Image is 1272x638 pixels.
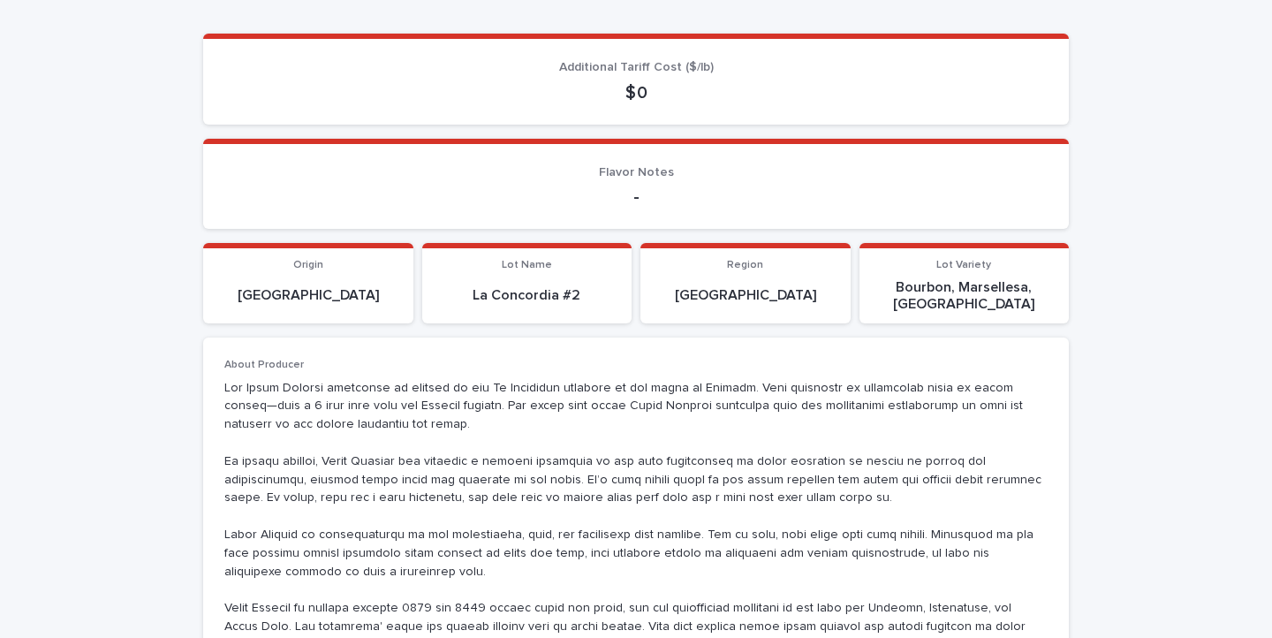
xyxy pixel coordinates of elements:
[502,260,552,270] span: Lot Name
[727,260,763,270] span: Region
[599,166,674,178] span: Flavor Notes
[214,287,403,304] p: [GEOGRAPHIC_DATA]
[936,260,991,270] span: Lot Variety
[870,279,1059,313] p: Bourbon, Marsellesa, [GEOGRAPHIC_DATA]
[559,61,714,73] span: Additional Tariff Cost ($/lb)
[293,260,323,270] span: Origin
[224,186,1048,208] p: -
[224,82,1048,103] p: $ 0
[433,287,622,304] p: La Concordia #2
[651,287,840,304] p: [GEOGRAPHIC_DATA]
[224,360,304,370] span: About Producer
